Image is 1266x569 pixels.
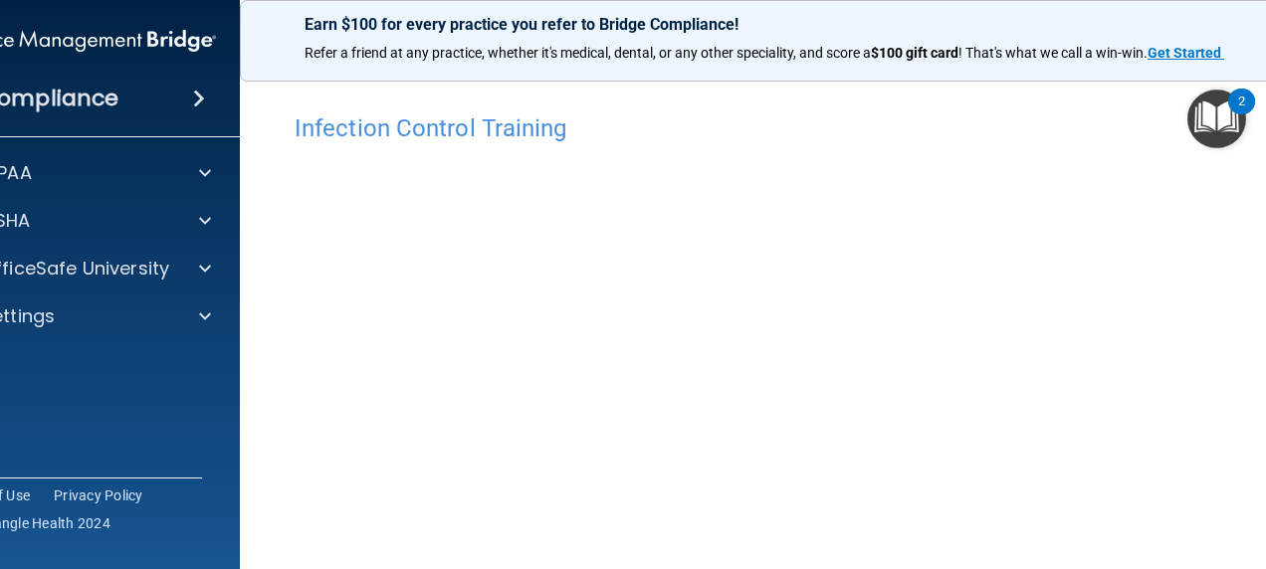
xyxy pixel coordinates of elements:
[305,45,871,61] span: Refer a friend at any practice, whether it's medical, dental, or any other speciality, and score a
[871,45,958,61] strong: $100 gift card
[1187,90,1246,148] button: Open Resource Center, 2 new notifications
[1148,45,1221,61] strong: Get Started
[1148,45,1224,61] a: Get Started
[958,45,1148,61] span: ! That's what we call a win-win.
[54,485,143,505] a: Privacy Policy
[1238,101,1245,127] div: 2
